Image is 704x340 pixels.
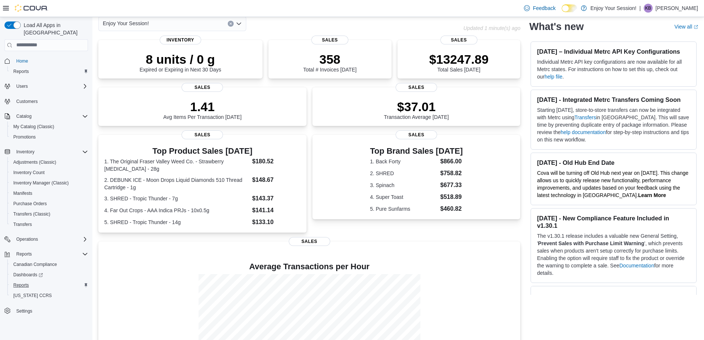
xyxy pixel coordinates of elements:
[236,21,242,27] button: Open list of options
[13,112,88,121] span: Catalog
[7,188,91,199] button: Manifests
[13,221,32,227] span: Transfers
[10,260,60,269] a: Canadian Compliance
[104,158,249,173] dt: 1. The Original Fraser Valley Weed Co. - Strawberry [MEDICAL_DATA] - 28g
[545,74,562,80] a: help file
[13,306,88,315] span: Settings
[1,305,91,316] button: Settings
[537,170,688,198] span: Cova will be turning off Old Hub next year on [DATE]. This change allows us to quickly release ne...
[561,129,606,135] a: help documentation
[10,260,88,269] span: Canadian Compliance
[13,211,50,217] span: Transfers (Classic)
[537,58,690,80] p: Individual Metrc API key configurations are now available for all Metrc states. For instructions ...
[429,52,489,67] p: $13247.89
[13,307,35,316] a: Settings
[16,99,38,104] span: Customers
[13,56,88,66] span: Home
[163,99,241,120] div: Avg Items Per Transaction [DATE]
[13,124,54,130] span: My Catalog (Classic)
[13,235,41,244] button: Operations
[7,290,91,301] button: [US_STATE] CCRS
[10,270,88,279] span: Dashboards
[533,4,555,12] span: Feedback
[7,178,91,188] button: Inventory Manager (Classic)
[7,121,91,132] button: My Catalog (Classic)
[21,21,88,36] span: Load All Apps in [GEOGRAPHIC_DATA]
[16,113,31,119] span: Catalog
[289,237,330,246] span: Sales
[1,234,91,244] button: Operations
[440,193,463,201] dd: $518.89
[163,99,241,114] p: 1.41
[10,133,88,141] span: Promotions
[10,179,72,187] a: Inventory Manager (Classic)
[384,99,449,114] p: $37.01
[370,158,437,165] dt: 1. Back Forty
[13,97,88,106] span: Customers
[10,291,88,300] span: Washington CCRS
[463,25,520,31] p: Updated 1 minute(s) ago
[10,67,32,76] a: Reports
[440,157,463,166] dd: $866.00
[537,96,690,103] h3: [DATE] - Integrated Metrc Transfers Coming Soon
[1,147,91,157] button: Inventory
[13,112,34,121] button: Catalog
[562,4,577,12] input: Dark Mode
[13,190,32,196] span: Manifests
[13,170,45,176] span: Inventory Count
[7,280,91,290] button: Reports
[303,52,356,67] p: 358
[10,220,88,229] span: Transfers
[674,24,698,30] a: View allExternal link
[656,4,698,13] p: [PERSON_NAME]
[440,169,463,178] dd: $758.82
[303,52,356,73] div: Total # Invoices [DATE]
[16,83,28,89] span: Users
[103,19,149,28] span: Enjoy Your Session!
[370,205,437,213] dt: 5. Pure Sunfarms
[252,218,301,227] dd: $133.10
[7,66,91,77] button: Reports
[644,4,653,13] div: Karen Belaire
[13,261,57,267] span: Canadian Compliance
[537,48,690,55] h3: [DATE] – Individual Metrc API Key Configurations
[10,122,57,131] a: My Catalog (Classic)
[7,199,91,209] button: Purchase Orders
[13,69,29,74] span: Reports
[104,262,514,271] h4: Average Transactions per Hour
[16,308,32,314] span: Settings
[13,97,41,106] a: Customers
[429,52,489,73] div: Total Sales [DATE]
[311,36,348,44] span: Sales
[440,181,463,190] dd: $677.33
[182,83,223,92] span: Sales
[13,201,47,207] span: Purchase Orders
[228,21,234,27] button: Clear input
[10,133,39,141] a: Promotions
[590,4,637,13] p: Enjoy Your Session!
[182,130,223,139] span: Sales
[1,249,91,259] button: Reports
[13,82,88,91] span: Users
[10,291,55,300] a: [US_STATE] CCRS
[537,159,690,166] h3: [DATE] - Old Hub End Date
[10,168,88,177] span: Inventory Count
[537,232,690,277] p: The v1.30.1 release includes a valuable new General Setting, ' ', which prevents sales when produ...
[638,192,666,198] a: Learn More
[252,206,301,215] dd: $141.14
[16,58,28,64] span: Home
[7,219,91,230] button: Transfers
[10,189,88,198] span: Manifests
[104,207,249,214] dt: 4. Far Out Crops - AAA Indica PRJs - 10x0.5g
[13,180,69,186] span: Inventory Manager (Classic)
[396,130,437,139] span: Sales
[537,214,690,229] h3: [DATE] - New Compliance Feature Included in v1.30.1
[370,147,463,156] h3: Top Brand Sales [DATE]
[104,195,249,202] dt: 3. SHRED - Tropic Thunder - 7g
[252,176,301,184] dd: $148.67
[10,210,53,219] a: Transfers (Classic)
[7,209,91,219] button: Transfers (Classic)
[15,4,48,12] img: Cova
